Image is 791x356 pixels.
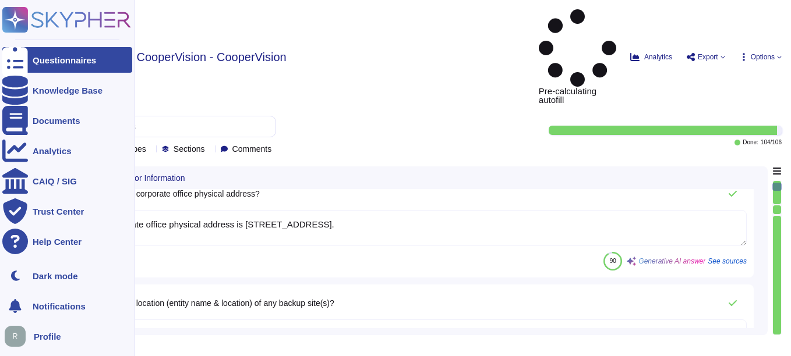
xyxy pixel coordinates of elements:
span: Export [698,54,718,60]
span: 90 [610,258,616,264]
span: Pre-calculating autofill [539,9,616,104]
div: Questionnaires [33,56,96,65]
span: Notifications [33,302,86,311]
input: Search by keywords [46,116,276,137]
div: Help Center [33,237,82,246]
span: See sources [708,258,747,265]
a: Knowledge Base [2,77,132,103]
span: CooperVision - CooperVision [137,51,287,63]
a: Trust Center [2,198,132,224]
button: Analytics [630,52,672,62]
div: Dark mode [33,272,78,280]
div: Documents [33,116,80,125]
span: Done: [743,140,758,145]
a: CAIQ / SIG [2,168,132,194]
span: What is the corporate office physical address? [93,189,260,198]
span: What is the location (entity name & location) of any backup site(s)? [93,298,334,308]
div: Analytics [33,147,72,155]
span: Generative AI answer [638,258,705,265]
img: user [5,326,26,347]
textarea: The backup sites are located in [GEOGRAPHIC_DATA], [US_STATE], and [GEOGRAPHIC_DATA], [GEOGRAPHIC... [79,319,747,355]
div: Trust Center [33,207,84,216]
span: Analytics [644,54,672,60]
textarea: The corporate office physical address is [STREET_ADDRESS]. [79,210,747,246]
a: Help Center [2,229,132,254]
a: Analytics [2,138,132,163]
span: 104 / 106 [761,140,782,145]
button: user [2,323,34,349]
a: Questionnaires [2,47,132,73]
span: Comments [232,145,272,153]
div: Knowledge Base [33,86,103,95]
span: Sections [174,145,205,153]
span: Options [751,54,775,60]
div: CAIQ / SIG [33,177,77,186]
a: Documents [2,108,132,133]
span: Vendor Information [116,174,185,182]
span: Profile [34,332,61,341]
